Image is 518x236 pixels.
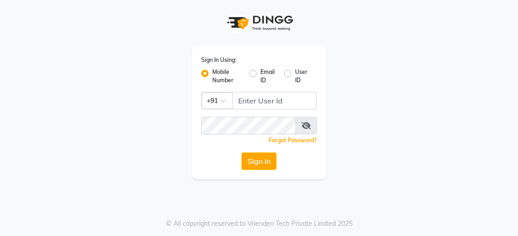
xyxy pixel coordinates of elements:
label: Mobile Number [212,68,242,85]
label: Email ID [260,68,276,85]
input: Username [201,117,296,134]
a: Forgot Password? [269,137,317,144]
input: Username [232,92,317,109]
img: logo1.svg [222,9,296,36]
label: User ID [295,68,309,85]
label: Sign In Using: [201,56,236,64]
button: Sign In [241,152,277,170]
